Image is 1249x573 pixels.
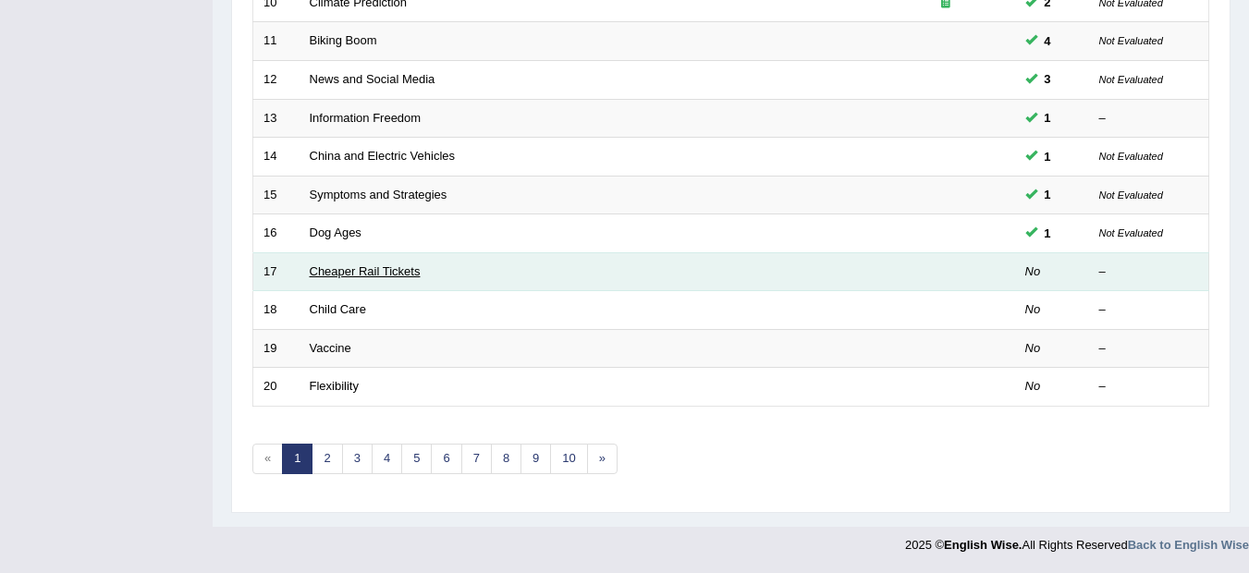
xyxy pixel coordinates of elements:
strong: English Wise. [944,538,1022,552]
a: Child Care [310,302,366,316]
a: 9 [520,444,551,474]
a: Back to English Wise [1128,538,1249,552]
div: – [1099,378,1199,396]
td: 12 [253,60,300,99]
a: 3 [342,444,373,474]
div: – [1099,263,1199,281]
td: 17 [253,252,300,291]
span: You can still take this question [1037,108,1059,128]
span: You can still take this question [1037,185,1059,204]
a: Biking Boom [310,33,377,47]
span: You can still take this question [1037,224,1059,243]
small: Not Evaluated [1099,35,1163,46]
div: – [1099,340,1199,358]
a: Symptoms and Strategies [310,188,447,201]
em: No [1025,379,1041,393]
em: No [1025,341,1041,355]
a: News and Social Media [310,72,435,86]
td: 14 [253,138,300,177]
a: 10 [550,444,587,474]
em: No [1025,264,1041,278]
small: Not Evaluated [1099,74,1163,85]
td: 15 [253,176,300,214]
em: No [1025,302,1041,316]
div: 2025 © All Rights Reserved [905,527,1249,554]
small: Not Evaluated [1099,189,1163,201]
td: 19 [253,329,300,368]
a: Flexibility [310,379,359,393]
a: Dog Ages [310,226,361,239]
div: – [1099,301,1199,319]
a: 5 [401,444,432,474]
span: « [252,444,283,474]
a: 8 [491,444,521,474]
a: Cheaper Rail Tickets [310,264,421,278]
div: – [1099,110,1199,128]
a: Vaccine [310,341,351,355]
span: You can still take this question [1037,31,1059,51]
small: Not Evaluated [1099,151,1163,162]
a: 2 [312,444,342,474]
a: Information Freedom [310,111,422,125]
td: 18 [253,291,300,330]
span: You can still take this question [1037,147,1059,166]
td: 16 [253,214,300,253]
a: 4 [372,444,402,474]
td: 13 [253,99,300,138]
small: Not Evaluated [1099,227,1163,238]
td: 20 [253,368,300,407]
a: » [587,444,618,474]
a: China and Electric Vehicles [310,149,456,163]
td: 11 [253,22,300,61]
a: 6 [431,444,461,474]
a: 7 [461,444,492,474]
a: 1 [282,444,312,474]
span: You can still take this question [1037,69,1059,89]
